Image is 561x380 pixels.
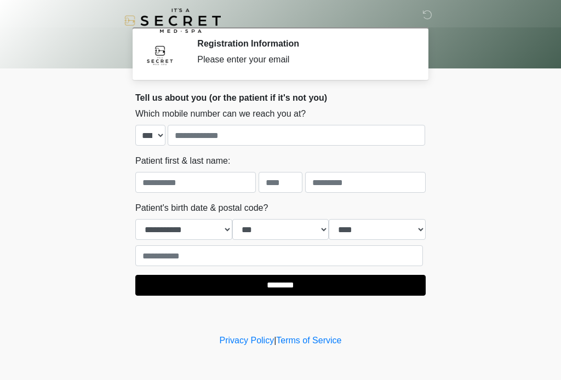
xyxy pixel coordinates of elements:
[135,201,268,215] label: Patient's birth date & postal code?
[276,336,341,345] a: Terms of Service
[197,38,409,49] h2: Registration Information
[124,8,221,33] img: It's A Secret Med Spa Logo
[197,53,409,66] div: Please enter your email
[135,93,426,103] h2: Tell us about you (or the patient if it's not you)
[144,38,176,71] img: Agent Avatar
[135,107,306,120] label: Which mobile number can we reach you at?
[220,336,274,345] a: Privacy Policy
[135,154,230,168] label: Patient first & last name:
[274,336,276,345] a: |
